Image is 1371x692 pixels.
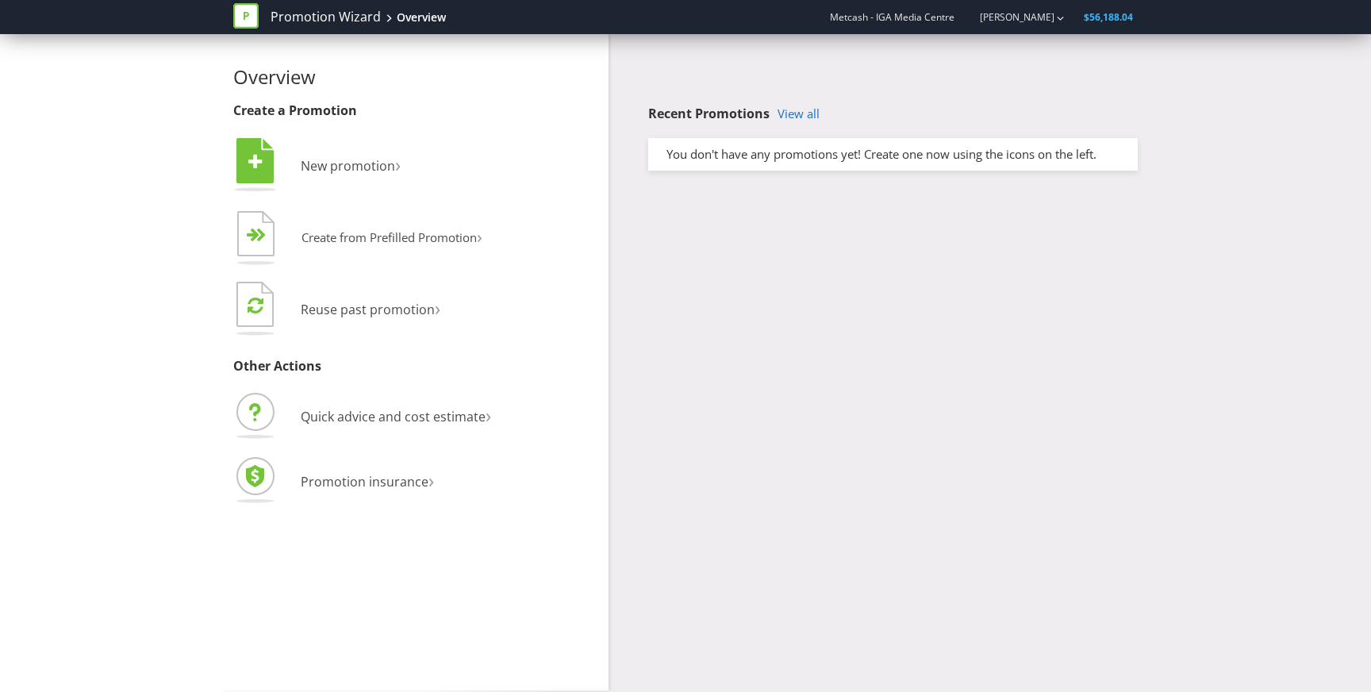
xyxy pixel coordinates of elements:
[233,408,491,425] a: Quick advice and cost estimate›
[397,10,446,25] div: Overview
[428,467,434,493] span: ›
[233,67,597,87] h2: Overview
[648,105,770,122] span: Recent Promotions
[248,296,263,314] tspan: 
[778,107,820,121] a: View all
[964,10,1054,24] a: [PERSON_NAME]
[233,359,597,374] h3: Other Actions
[655,146,1131,163] div: You don't have any promotions yet! Create one now using the icons on the left.
[301,473,428,490] span: Promotion insurance
[301,229,477,245] span: Create from Prefilled Promotion
[233,104,597,118] h3: Create a Promotion
[256,228,267,243] tspan: 
[271,8,381,26] a: Promotion Wizard
[233,207,483,271] button: Create from Prefilled Promotion›
[301,408,486,425] span: Quick advice and cost estimate
[248,153,263,171] tspan: 
[435,294,440,321] span: ›
[830,10,954,24] span: Metcash - IGA Media Centre
[1084,10,1133,24] span: $56,188.04
[301,301,435,318] span: Reuse past promotion
[301,157,395,175] span: New promotion
[477,224,482,248] span: ›
[486,402,491,428] span: ›
[233,473,434,490] a: Promotion insurance›
[395,151,401,177] span: ›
